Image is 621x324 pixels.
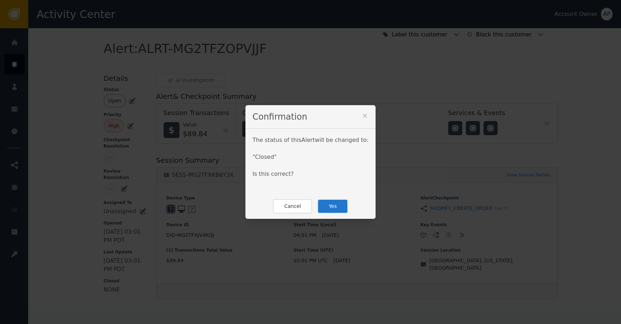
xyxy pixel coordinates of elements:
span: The status of this Alert will be changed to: [252,137,369,143]
span: Is this correct? [252,170,294,177]
div: Confirmation [245,105,376,129]
span: " Closed " [252,154,276,160]
button: Yes [317,199,348,214]
button: Cancel [273,199,312,214]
